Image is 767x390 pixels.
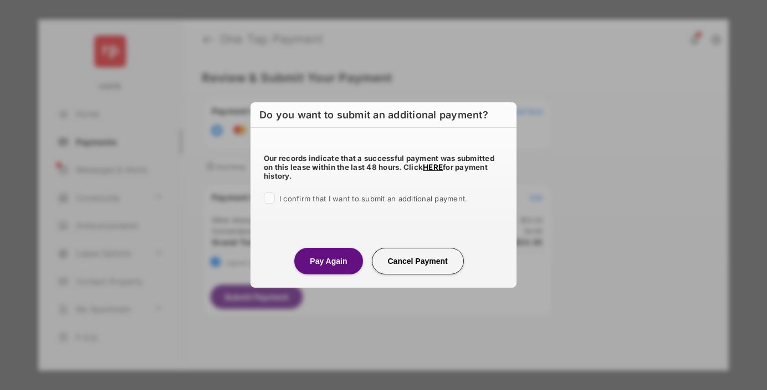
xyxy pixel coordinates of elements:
a: HERE [423,163,443,171]
h2: Do you want to submit an additional payment? [250,102,517,128]
span: I confirm that I want to submit an additional payment. [279,194,467,203]
button: Cancel Payment [372,248,464,274]
button: Pay Again [294,248,362,274]
h5: Our records indicate that a successful payment was submitted on this lease within the last 48 hou... [264,154,503,180]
